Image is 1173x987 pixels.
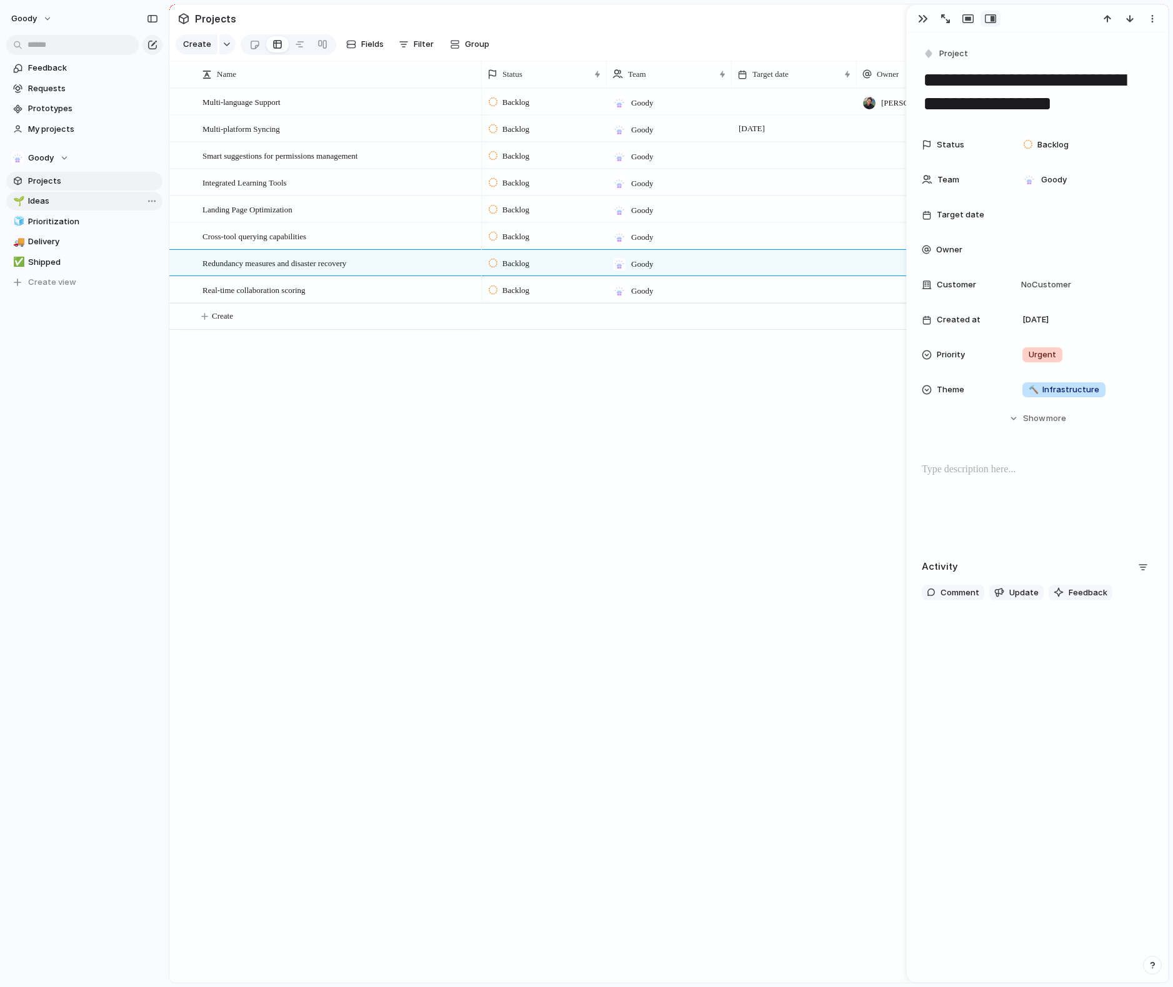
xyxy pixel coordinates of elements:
span: [PERSON_NAME] [881,97,946,109]
span: Feedback [28,62,158,74]
span: Delivery [28,236,158,248]
button: 🧊 [11,216,24,228]
button: Update [989,585,1044,601]
span: Comment [941,587,979,599]
span: Goody [631,177,653,190]
span: Backlog [502,284,529,297]
span: Goody [631,258,653,270]
span: Team [937,174,959,186]
span: Group [465,38,489,51]
span: more [1046,412,1066,425]
span: Goody [1041,174,1067,186]
button: ✅ [11,256,24,269]
a: Requests [6,79,162,98]
a: 🌱Ideas [6,192,162,211]
span: Goody [631,151,653,163]
span: My projects [28,123,158,136]
span: [DATE] [1022,314,1049,326]
span: Backlog [502,257,529,270]
button: Feedback [1049,585,1112,601]
button: Group [444,34,496,54]
button: Project [921,45,972,63]
span: Backlog [502,231,529,243]
span: Name [217,68,236,81]
div: 🚚 [13,235,22,249]
span: Goody [28,152,54,164]
button: Create [176,34,217,54]
h2: Activity [922,560,958,574]
span: Backlog [502,204,529,216]
span: Created at [937,314,981,326]
span: Multi-language Support [202,94,281,109]
div: ✅ [13,255,22,269]
span: Integrated Learning Tools [202,175,287,189]
a: 🧊Prioritization [6,212,162,231]
button: 🚚 [11,236,24,248]
span: Backlog [502,123,529,136]
span: Prototypes [28,102,158,115]
span: Backlog [502,150,529,162]
span: Goody [631,231,653,244]
a: Projects [6,172,162,191]
span: Show [1023,412,1046,425]
span: Multi-platform Syncing [202,121,280,136]
span: Redundancy measures and disaster recovery [202,255,346,270]
span: Projects [192,7,239,30]
button: Filter [394,34,439,54]
span: Infrastructure [1029,384,1099,396]
button: Create view [6,273,162,292]
button: Showmore [922,407,1153,430]
span: Goody [11,12,37,25]
a: Prototypes [6,99,162,118]
span: Goody [631,97,653,109]
span: Owner [877,68,899,81]
span: Target date [752,68,789,81]
span: Create [183,38,211,51]
span: Goody [631,204,653,217]
div: 🌱 [13,194,22,209]
span: Smart suggestions for permissions management [202,148,357,162]
span: Owner [936,244,962,256]
span: Feedback [1069,587,1107,599]
span: 🔨 [1029,384,1039,394]
span: Create [212,310,233,322]
span: Fields [361,38,384,51]
span: Update [1009,587,1039,599]
span: Theme [937,384,964,396]
span: Create view [28,276,76,289]
span: Team [628,68,646,81]
span: Status [502,68,522,81]
span: Landing Page Optimization [202,202,292,216]
span: Prioritization [28,216,158,228]
span: Cross-tool querying capabilities [202,229,306,243]
span: Shipped [28,256,158,269]
span: Target date [937,209,984,221]
a: ✅Shipped [6,253,162,272]
span: Status [937,139,964,151]
span: Backlog [1037,139,1069,151]
span: Goody [631,124,653,136]
button: Comment [922,585,984,601]
span: No Customer [1017,279,1071,291]
span: Real-time collaboration scoring [202,282,306,297]
a: 🚚Delivery [6,232,162,251]
span: Goody [631,285,653,297]
a: My projects [6,120,162,139]
span: Customer [937,279,976,291]
button: Goody [6,149,162,167]
span: Priority [937,349,965,361]
span: Project [939,47,968,60]
button: 🌱 [11,195,24,207]
div: 🧊 [13,214,22,229]
span: Requests [28,82,158,95]
button: Fields [341,34,389,54]
span: Urgent [1029,349,1056,361]
span: Filter [414,38,434,51]
span: Ideas [28,195,158,207]
span: Backlog [502,177,529,189]
span: [DATE] [736,121,768,136]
